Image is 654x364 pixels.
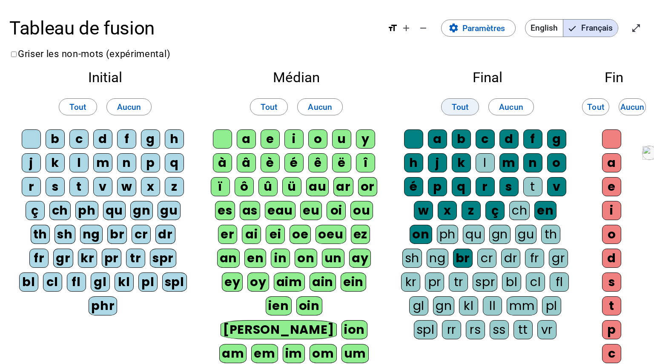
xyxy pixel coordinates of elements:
[401,272,420,292] div: kr
[126,249,145,268] div: tr
[499,153,519,172] div: m
[221,320,337,339] div: [PERSON_NAME]
[93,153,112,172] div: m
[89,296,117,315] div: phr
[418,23,428,33] mat-icon: remove
[358,177,377,196] div: or
[240,201,260,220] div: as
[466,320,485,339] div: rs
[310,344,336,363] div: om
[459,296,478,315] div: kl
[513,320,533,339] div: tt
[602,177,621,196] div: e
[619,98,646,115] button: Aucun
[49,201,71,220] div: ch
[462,21,505,35] span: Paramètres
[437,225,458,244] div: ph
[9,49,170,59] label: Griser les non-mots (expérimental)
[427,249,448,268] div: ng
[46,129,65,149] div: b
[115,272,134,292] div: kl
[266,225,285,244] div: ei
[476,129,495,149] div: c
[103,201,126,220] div: qu
[515,225,536,244] div: gu
[102,249,121,268] div: pr
[53,249,73,268] div: gr
[489,225,511,244] div: gn
[59,98,97,115] button: Tout
[235,177,254,196] div: ô
[401,23,411,33] mat-icon: add
[11,52,17,57] input: Griser les non-mots (expérimental)
[488,98,534,115] button: Aucun
[507,296,537,315] div: mm
[43,272,62,292] div: cl
[141,129,160,149] div: g
[222,272,243,292] div: ey
[509,201,530,220] div: ch
[46,153,65,172] div: k
[473,272,497,292] div: spr
[602,320,621,339] div: p
[351,225,370,244] div: ez
[296,296,322,315] div: oin
[106,98,152,115] button: Aucun
[117,100,141,114] span: Aucun
[265,201,295,220] div: eau
[69,153,89,172] div: l
[117,129,136,149] div: f
[165,153,184,172] div: q
[75,201,98,220] div: ph
[441,98,479,115] button: Tout
[258,177,278,196] div: û
[410,225,432,244] div: on
[251,344,278,363] div: em
[593,70,635,84] h2: Fin
[46,177,65,196] div: s
[250,98,288,115] button: Tout
[284,153,304,172] div: é
[415,20,432,37] button: Diminuer la taille de la police
[9,9,378,47] h1: Tableau de fusion
[150,249,176,268] div: spr
[525,20,563,37] span: English
[602,153,621,172] div: a
[132,225,151,244] div: cr
[283,344,305,363] div: im
[117,177,136,196] div: w
[525,19,618,37] mat-button-toggle-group: Language selection
[563,20,618,37] span: Français
[282,177,301,196] div: ü
[271,249,290,268] div: in
[341,344,369,363] div: um
[438,201,457,220] div: x
[297,98,343,115] button: Aucun
[69,129,89,149] div: c
[217,249,240,268] div: an
[141,153,160,172] div: p
[141,177,160,196] div: x
[158,201,180,220] div: gu
[155,225,175,244] div: dr
[93,129,112,149] div: d
[237,129,256,149] div: a
[308,129,327,149] div: o
[274,272,305,292] div: aim
[462,201,481,220] div: z
[428,129,447,149] div: a
[582,98,609,115] button: Tout
[332,153,351,172] div: ë
[453,249,473,268] div: br
[549,249,568,268] div: gr
[523,129,542,149] div: f
[19,272,38,292] div: bl
[117,153,136,172] div: n
[449,272,468,292] div: tr
[476,177,495,196] div: r
[327,201,346,220] div: oi
[261,129,280,149] div: e
[433,296,454,315] div: gn
[242,225,261,244] div: ai
[628,20,645,37] button: Entrer en plein écran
